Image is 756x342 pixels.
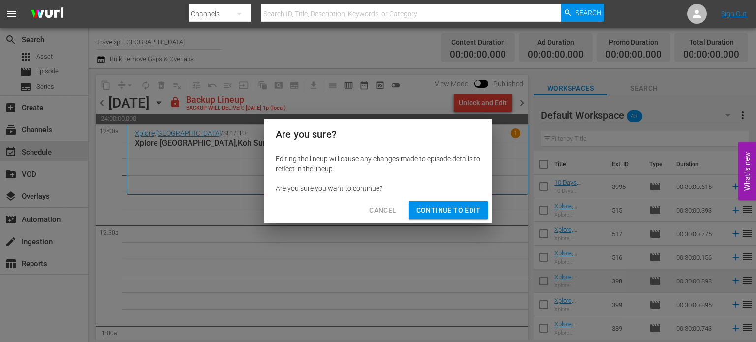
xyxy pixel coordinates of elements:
[6,8,18,20] span: menu
[575,4,601,22] span: Search
[276,154,480,174] div: Editing the lineup will cause any changes made to episode details to reflect in the lineup.
[361,201,404,219] button: Cancel
[721,10,747,18] a: Sign Out
[24,2,71,26] img: ans4CAIJ8jUAAAAAAAAAAAAAAAAAAAAAAAAgQb4GAAAAAAAAAAAAAAAAAAAAAAAAJMjXAAAAAAAAAAAAAAAAAAAAAAAAgAT5G...
[276,184,480,193] div: Are you sure you want to continue?
[738,142,756,200] button: Open Feedback Widget
[276,126,480,142] h2: Are you sure?
[416,204,480,217] span: Continue to Edit
[369,204,396,217] span: Cancel
[409,201,488,219] button: Continue to Edit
